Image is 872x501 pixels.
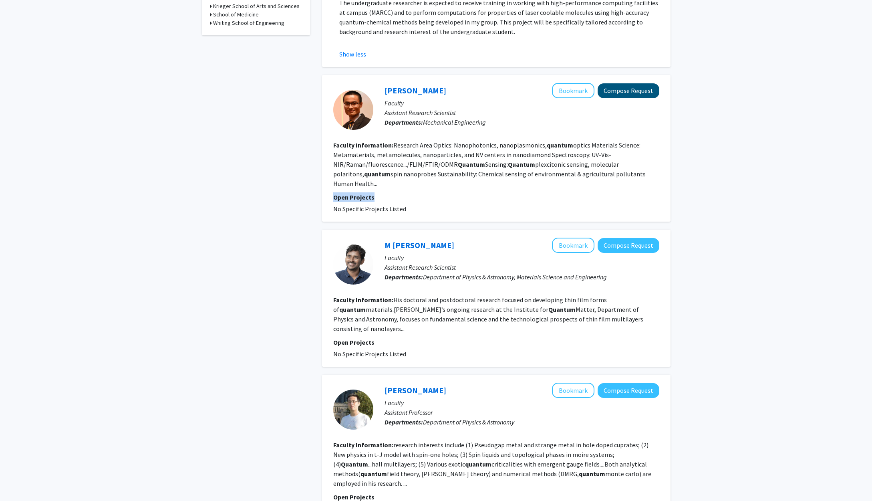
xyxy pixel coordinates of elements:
span: No Specific Projects Listed [333,205,406,213]
a: [PERSON_NAME] [385,385,446,395]
p: Faculty [385,253,659,263]
button: Compose Request to Yahui Zhang [598,383,659,398]
span: Mechanical Engineering [423,118,486,126]
p: Faculty [385,398,659,408]
fg-read-more: research interests include (1) Pseudogap metal and strange metal in hole doped cuprates; (2) New ... [333,441,651,487]
b: quantum [579,470,605,478]
b: Faculty Information: [333,441,393,449]
a: M [PERSON_NAME] [385,240,454,250]
button: Add Peng Zheng to Bookmarks [552,83,594,98]
button: Compose Request to Peng Zheng [598,83,659,98]
p: Faculty [385,98,659,108]
b: quantum [339,305,366,313]
button: Add Yahui Zhang to Bookmarks [552,383,594,398]
p: Assistant Research Scientist [385,108,659,117]
b: quantum [360,470,387,478]
b: Quantum [341,460,368,468]
b: Departments: [385,118,423,126]
b: Faculty Information: [333,141,393,149]
button: Show less [339,49,366,59]
p: Open Projects [333,192,659,202]
button: Add M Raju to Bookmarks [552,238,594,253]
span: Department of Physics & Astronomy [423,418,514,426]
span: No Specific Projects Listed [333,350,406,358]
p: Assistant Professor [385,408,659,417]
p: Open Projects [333,337,659,347]
b: Departments: [385,273,423,281]
a: [PERSON_NAME] [385,85,446,95]
p: Assistant Research Scientist [385,263,659,272]
h3: Krieger School of Arts and Sciences [213,2,300,10]
iframe: Chat [6,465,34,495]
b: Quantum [458,160,485,168]
button: Compose Request to M Raju [598,238,659,253]
b: Departments: [385,418,423,426]
fg-read-more: Research Area Optics: Nanophotonics, nanoplasmonics, optics Materials Science: Metamaterials, met... [333,141,646,188]
b: quantum [547,141,573,149]
h3: School of Medicine [213,10,259,19]
b: quantum [364,170,391,178]
b: Quantum [548,305,576,313]
fg-read-more: His doctoral and postdoctoral research focused on developing thin film forms of materials.[PERSON... [333,296,643,333]
h3: Whiting School of Engineering [213,19,284,27]
b: quantum [465,460,491,468]
b: Faculty Information: [333,296,393,304]
span: Department of Physics & Astronomy, Materials Science and Engineering [423,273,607,281]
b: Quantum [508,160,535,168]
